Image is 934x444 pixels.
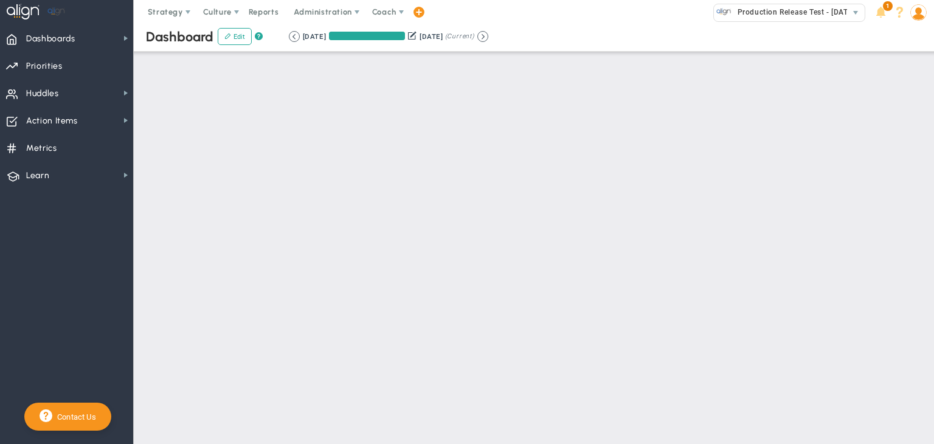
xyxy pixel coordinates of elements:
[910,4,927,21] img: 208890.Person.photo
[203,7,232,16] span: Culture
[26,163,49,189] span: Learn
[716,4,732,19] img: 33466.Company.photo
[148,7,183,16] span: Strategy
[883,1,893,11] span: 1
[146,29,213,45] span: Dashboard
[732,4,894,20] span: Production Release Test - [DATE] (Sandbox)
[294,7,351,16] span: Administration
[477,31,488,42] button: Go to next period
[52,412,96,421] span: Contact Us
[847,4,865,21] span: select
[303,31,326,42] div: [DATE]
[26,136,57,161] span: Metrics
[329,32,405,40] div: Period Progress: 100% Day 90 of 90.
[420,31,443,42] div: [DATE]
[445,31,474,42] span: (Current)
[218,28,252,45] button: Edit
[26,26,75,52] span: Dashboards
[26,54,63,79] span: Priorities
[26,108,78,134] span: Action Items
[372,7,396,16] span: Coach
[289,31,300,42] button: Go to previous period
[26,81,59,106] span: Huddles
